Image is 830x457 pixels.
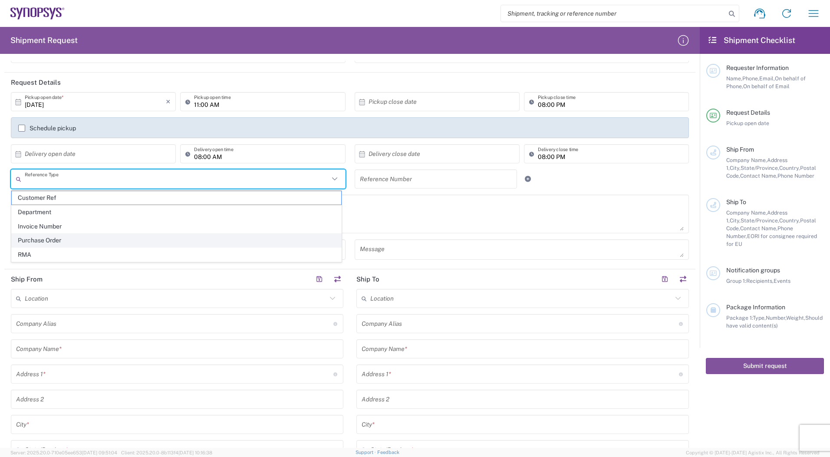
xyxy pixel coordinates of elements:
[726,199,746,205] span: Ship To
[726,304,785,311] span: Package Information
[121,450,212,455] span: Client: 2025.20.0-8b113f4
[774,278,790,284] span: Events
[779,217,800,224] span: Country,
[726,146,754,153] span: Ship From
[356,450,377,455] a: Support
[12,220,341,233] span: Invoice Number
[741,165,779,171] span: State/Province,
[743,83,790,89] span: On behalf of Email
[726,209,767,216] span: Company Name,
[178,450,212,455] span: [DATE] 10:16:38
[501,5,726,22] input: Shipment, tracking or reference number
[12,205,341,219] span: Department
[726,278,746,284] span: Group 1:
[759,75,775,82] span: Email,
[166,95,171,109] i: ×
[746,278,774,284] span: Recipients,
[706,358,824,374] button: Submit request
[10,450,117,455] span: Server: 2025.20.0-710e05ee653
[741,217,779,224] span: State/Province,
[726,267,780,274] span: Notification groups
[18,125,76,132] label: Schedule pickup
[740,225,777,232] span: Contact Name,
[766,315,786,321] span: Number,
[730,165,741,171] span: City,
[12,191,341,205] span: Customer Ref
[726,109,770,116] span: Request Details
[742,75,759,82] span: Phone,
[377,450,399,455] a: Feedback
[726,315,753,321] span: Package 1:
[82,450,117,455] span: [DATE] 09:51:04
[740,172,777,179] span: Contact Name,
[726,120,769,126] span: Pickup open date
[726,64,789,71] span: Requester Information
[12,234,341,247] span: Purchase Order
[10,35,78,46] h2: Shipment Request
[730,217,741,224] span: City,
[356,275,379,284] h2: Ship To
[786,315,805,321] span: Weight,
[726,75,742,82] span: Name,
[726,233,817,247] span: EORI for consignee required for EU
[522,173,534,185] a: Add Reference
[708,35,795,46] h2: Shipment Checklist
[686,449,820,457] span: Copyright © [DATE]-[DATE] Agistix Inc., All Rights Reserved
[11,275,43,284] h2: Ship From
[779,165,800,171] span: Country,
[726,157,767,163] span: Company Name,
[12,248,341,262] span: RMA
[753,315,766,321] span: Type,
[777,172,814,179] span: Phone Number
[11,78,61,87] h2: Request Details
